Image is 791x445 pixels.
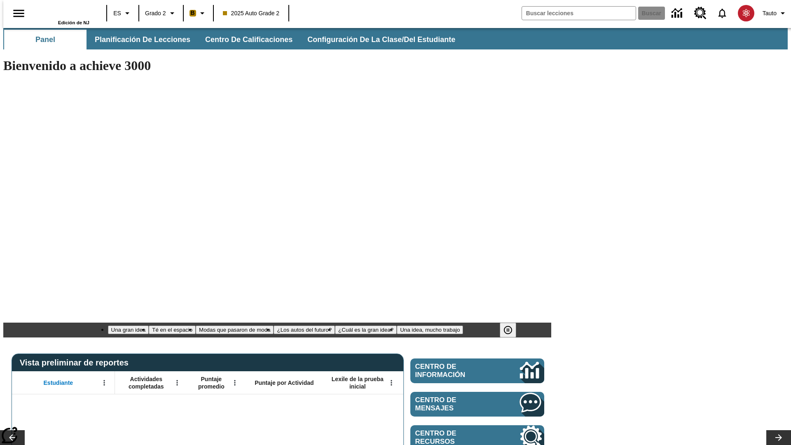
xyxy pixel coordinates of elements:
[44,379,73,386] span: Estudiante
[301,30,462,49] button: Configuración de la clase/del estudiante
[385,377,398,389] button: Abrir menú
[522,7,636,20] input: Buscar campo
[759,6,791,21] button: Perfil/Configuración
[733,2,759,24] button: Escoja un nuevo avatar
[196,326,274,334] button: Diapositiva 3 Modas que pasaron de moda
[274,326,335,334] button: Diapositiva 4 ¿Los autos del futuro?
[199,30,299,49] button: Centro de calificaciones
[397,326,463,334] button: Diapositiva 6 Una idea, mucho trabajo
[711,2,733,24] a: Notificaciones
[186,6,211,21] button: Boost El color de la clase es anaranjado claro. Cambiar el color de la clase.
[110,6,136,21] button: Lenguaje: ES, Selecciona un idioma
[36,4,89,20] a: Portada
[108,326,149,334] button: Diapositiva 1 Una gran idea
[98,377,110,389] button: Abrir menú
[229,377,241,389] button: Abrir menú
[4,30,87,49] button: Panel
[738,5,754,21] img: avatar image
[149,326,196,334] button: Diapositiva 2 Té en el espacio
[3,30,463,49] div: Subbarra de navegación
[3,28,788,49] div: Subbarra de navegación
[307,35,455,44] span: Configuración de la clase/del estudiante
[20,358,133,368] span: Vista preliminar de reportes
[763,9,777,18] span: Tauto
[142,6,180,21] button: Grado: Grado 2, Elige un grado
[667,2,689,25] a: Centro de información
[500,323,524,337] div: Pausar
[766,430,791,445] button: Carrusel de lecciones, seguir
[88,30,197,49] button: Planificación de lecciones
[500,323,516,337] button: Pausar
[119,375,173,390] span: Actividades completadas
[191,8,195,18] span: B
[7,1,31,26] button: Abrir el menú lateral
[58,20,89,25] span: Edición de NJ
[223,9,280,18] span: 2025 Auto Grade 2
[95,35,190,44] span: Planificación de lecciones
[205,35,293,44] span: Centro de calificaciones
[689,2,711,24] a: Centro de recursos, Se abrirá en una pestaña nueva.
[192,375,231,390] span: Puntaje promedio
[3,58,551,73] h1: Bienvenido a achieve 3000
[415,363,492,379] span: Centro de información
[171,377,183,389] button: Abrir menú
[113,9,121,18] span: ES
[255,379,314,386] span: Puntaje por Actividad
[145,9,166,18] span: Grado 2
[35,35,55,44] span: Panel
[328,375,388,390] span: Lexile de la prueba inicial
[335,326,397,334] button: Diapositiva 5 ¿Cuál es la gran idea?
[410,358,544,383] a: Centro de información
[36,3,89,25] div: Portada
[415,396,495,412] span: Centro de mensajes
[410,392,544,417] a: Centro de mensajes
